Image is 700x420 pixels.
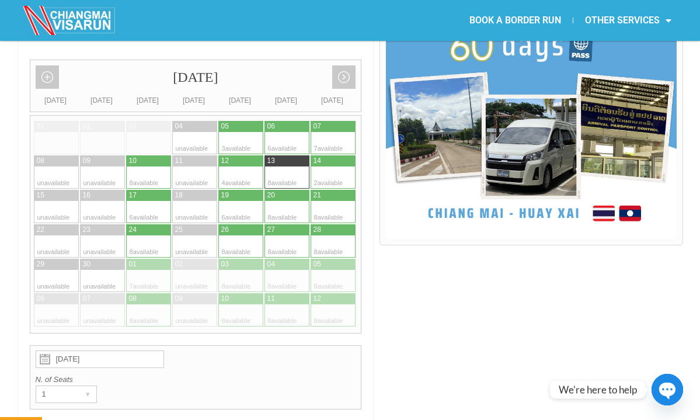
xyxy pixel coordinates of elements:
[80,386,96,402] div: ▾
[350,7,683,34] nav: Menu
[37,190,44,200] div: 15
[267,190,275,200] div: 20
[33,95,79,106] div: [DATE]
[175,294,183,304] div: 09
[37,294,44,304] div: 06
[314,225,321,235] div: 28
[314,122,321,131] div: 07
[129,294,137,304] div: 08
[573,7,683,34] a: OTHER SERVICES
[83,190,90,200] div: 16
[221,259,229,269] div: 03
[171,95,217,106] div: [DATE]
[83,122,90,131] div: 02
[37,225,44,235] div: 22
[175,190,183,200] div: 18
[79,95,125,106] div: [DATE]
[175,225,183,235] div: 25
[221,156,229,166] div: 12
[125,95,171,106] div: [DATE]
[83,259,90,269] div: 30
[267,259,275,269] div: 04
[314,190,321,200] div: 21
[267,225,275,235] div: 27
[175,156,183,166] div: 11
[175,259,183,269] div: 02
[36,386,74,402] div: 1
[129,156,137,166] div: 10
[37,122,44,131] div: 01
[37,259,44,269] div: 29
[175,122,183,131] div: 04
[37,156,44,166] div: 08
[267,294,275,304] div: 11
[129,259,137,269] div: 01
[129,122,137,131] div: 03
[221,225,229,235] div: 26
[314,294,321,304] div: 12
[129,225,137,235] div: 24
[217,95,263,106] div: [DATE]
[83,294,90,304] div: 07
[267,122,275,131] div: 06
[30,60,361,95] div: [DATE]
[221,122,229,131] div: 05
[221,190,229,200] div: 19
[314,156,321,166] div: 14
[314,259,321,269] div: 05
[267,156,275,166] div: 13
[221,294,229,304] div: 10
[83,225,90,235] div: 23
[83,156,90,166] div: 09
[263,95,309,106] div: [DATE]
[458,7,573,34] a: BOOK A BORDER RUN
[36,374,356,386] label: N. of Seats
[129,190,137,200] div: 17
[309,95,356,106] div: [DATE]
